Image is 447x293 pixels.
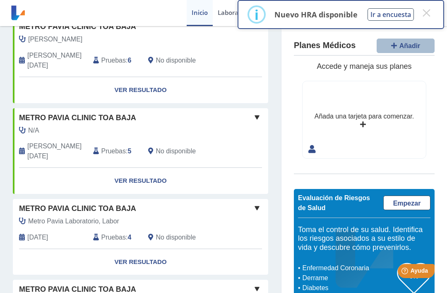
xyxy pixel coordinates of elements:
[101,146,126,156] span: Pruebas
[300,283,397,293] li: Diabetes
[300,273,397,283] li: Derrame
[274,10,358,19] p: Nuevo HRA disponible
[300,263,397,273] li: Enfermedad Coronaria
[27,232,48,242] span: 2025-09-09
[298,194,370,211] span: Evaluación de Riesgos de Salud
[127,234,131,241] b: 4
[127,148,131,155] b: 5
[27,141,87,161] span: 2025-01-14
[87,141,142,161] div: :
[368,8,414,21] button: Ir a encuesta
[19,203,136,214] span: Metro Pavia Clinic Toa Baja
[19,21,136,32] span: Metro Pavia Clinic Toa Baja
[28,34,82,44] span: Pla Fernandez, Carlos
[298,225,430,252] h5: Toma el control de su salud. Identifica los riesgos asociados a su estilo de vida y descubre cómo...
[28,216,119,226] span: Metro Pavia Laboratorio, Labor
[28,126,39,136] span: N/A
[13,77,268,103] a: Ver Resultado
[19,112,136,123] span: Metro Pavia Clinic Toa Baja
[419,5,434,20] button: Close this dialog
[156,56,196,65] span: No disponible
[393,200,421,207] span: Empezar
[383,196,430,210] a: Empezar
[27,51,87,70] span: 2025-01-20
[373,261,438,284] iframe: Help widget launcher
[101,56,126,65] span: Pruebas
[255,7,259,22] div: i
[294,41,356,51] h4: Planes Médicos
[13,249,268,275] a: Ver Resultado
[156,146,196,156] span: No disponible
[156,232,196,242] span: No disponible
[87,51,142,70] div: :
[317,62,411,70] span: Accede y maneja sus planes
[101,232,126,242] span: Pruebas
[127,57,131,64] b: 6
[399,42,421,49] span: Añadir
[13,168,268,194] a: Ver Resultado
[377,39,435,53] button: Añadir
[87,232,142,242] div: :
[315,111,414,121] div: Añada una tarjeta para comenzar.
